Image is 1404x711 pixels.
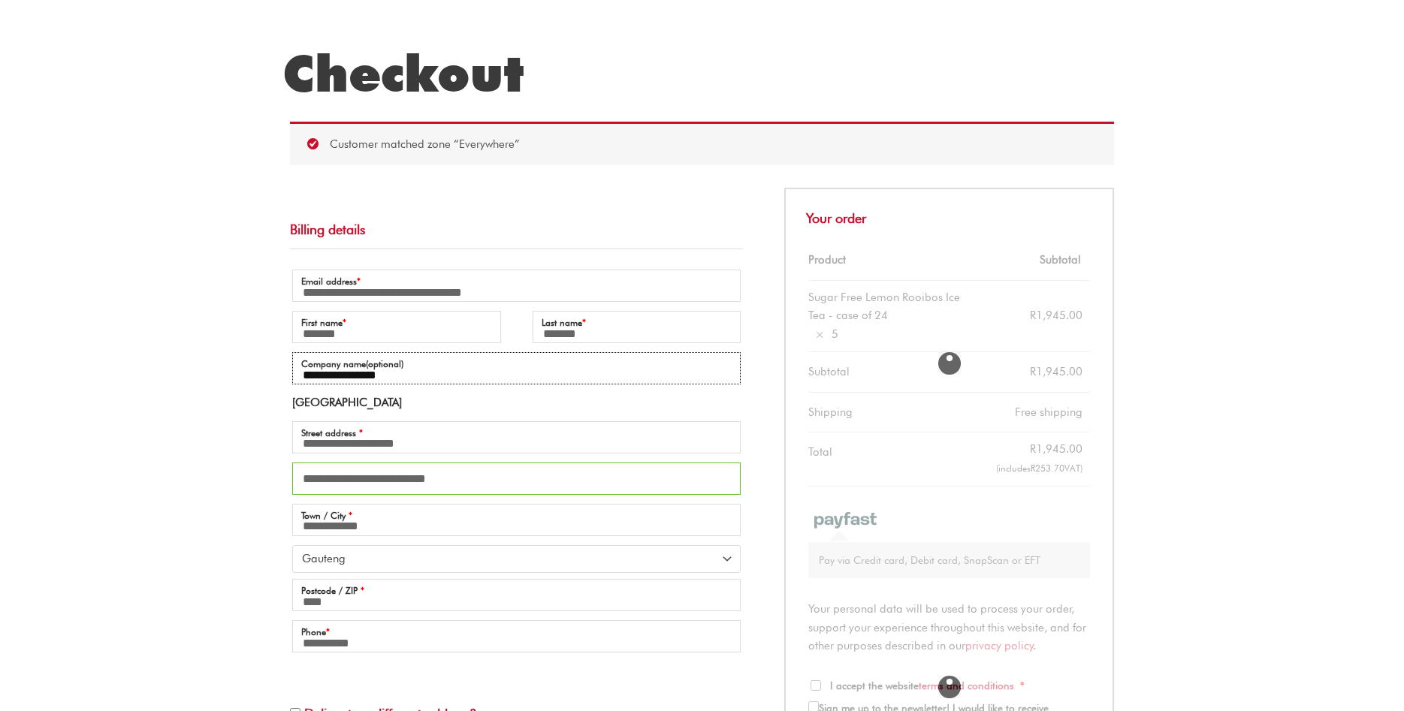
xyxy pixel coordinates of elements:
[302,551,717,566] span: Gauteng
[290,206,743,249] h3: Billing details
[292,545,741,573] span: Province
[292,396,402,409] strong: [GEOGRAPHIC_DATA]
[290,122,1114,165] div: Customer matched zone “Everywhere”
[282,44,1122,104] h1: Checkout
[784,188,1114,240] h3: Your order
